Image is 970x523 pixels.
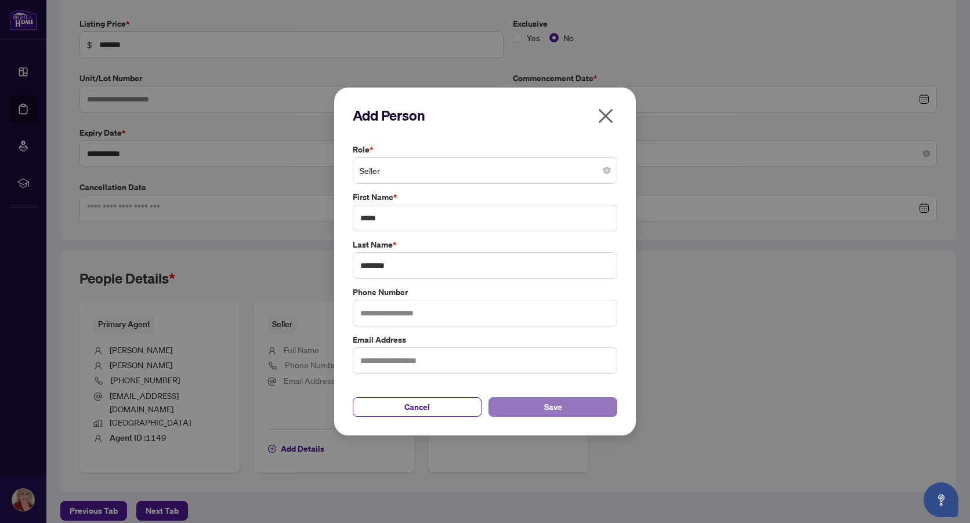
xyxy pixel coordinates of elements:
h2: Add Person [353,106,617,125]
span: close [596,107,615,125]
span: Seller [360,159,610,181]
button: Cancel [353,397,482,417]
span: Save [544,398,562,416]
button: Open asap [924,482,958,517]
span: close-circle [603,167,610,174]
span: Cancel [404,398,430,416]
label: Phone Number [353,286,617,299]
label: Role [353,143,617,156]
label: Last Name [353,238,617,251]
label: Email Address [353,333,617,346]
button: Save [488,397,617,417]
label: First Name [353,191,617,204]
